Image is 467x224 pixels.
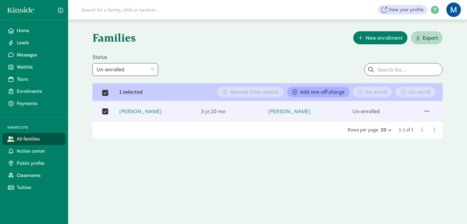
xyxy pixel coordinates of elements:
[211,108,225,115] span: 10
[352,107,380,115] div: Un-enrolled
[423,34,438,42] span: Export
[2,145,66,157] a: Action center
[2,49,66,61] a: Messages
[388,6,424,13] span: View your profile
[2,61,66,73] a: Waitlist
[381,126,392,134] div: 20
[17,184,61,191] span: Tuition
[17,63,61,71] span: Waitlist
[2,182,66,194] a: Tuition
[217,87,284,97] button: Remove from waitlist
[365,63,442,76] input: Search list...
[268,108,311,115] a: [PERSON_NAME]
[17,160,61,167] span: Public profile
[92,27,266,49] h1: Families
[17,27,61,34] span: Home
[17,76,61,83] span: Tours
[2,97,66,110] a: Payments
[17,135,61,143] span: All families
[17,39,61,46] span: Leads
[92,89,159,95] div: 1 selected
[437,195,467,224] iframe: Chat Widget
[119,108,162,115] a: [PERSON_NAME]
[365,34,403,42] span: New enrollment
[78,4,248,16] input: Search for a family, child or location
[378,5,427,15] a: View your profile
[17,51,61,59] span: Messages
[366,89,387,95] span: Re-enroll
[2,37,66,49] a: Leads
[2,25,66,37] a: Home
[2,133,66,145] a: All families
[2,169,66,182] a: Classrooms
[17,148,61,155] span: Action center
[287,87,349,97] button: Add one-off charge
[408,89,431,95] span: Un-enroll
[300,89,344,95] span: Add one-off charge
[2,85,66,97] a: Enrollments
[411,31,443,44] button: Export
[17,172,61,179] span: Classrooms
[17,88,61,95] span: Enrollments
[353,87,392,97] button: Re-enroll
[353,31,407,44] button: New enrollment
[201,108,211,115] span: 3
[92,126,443,134] div: Rows per page 1-1 of 1
[396,87,435,97] button: Un-enroll
[17,100,61,107] span: Payments
[92,53,158,61] label: Status
[230,89,279,95] span: Remove from waitlist
[2,73,66,85] a: Tours
[2,157,66,169] a: Public profile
